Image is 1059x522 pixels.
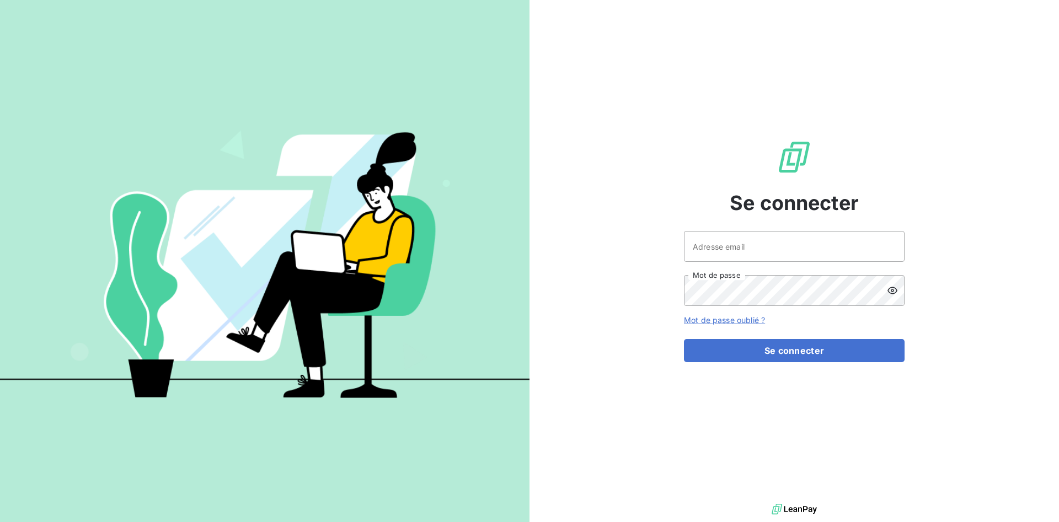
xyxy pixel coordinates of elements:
[684,339,905,362] button: Se connecter
[777,139,812,175] img: Logo LeanPay
[730,188,859,218] span: Se connecter
[772,501,817,518] img: logo
[684,315,765,325] a: Mot de passe oublié ?
[684,231,905,262] input: placeholder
